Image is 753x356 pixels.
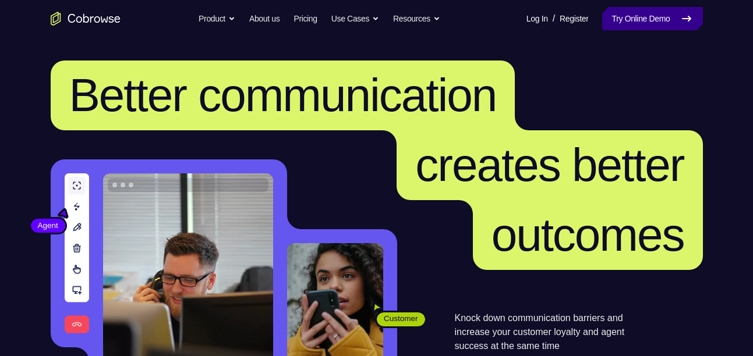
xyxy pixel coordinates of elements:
[492,209,684,261] span: outcomes
[51,12,121,26] a: Go to the home page
[331,7,379,30] button: Use Cases
[560,7,588,30] a: Register
[602,7,702,30] a: Try Online Demo
[249,7,280,30] a: About us
[526,7,548,30] a: Log In
[199,7,235,30] button: Product
[294,7,317,30] a: Pricing
[69,69,497,121] span: Better communication
[415,139,684,191] span: creates better
[553,12,555,26] span: /
[393,7,440,30] button: Resources
[455,311,645,353] p: Knock down communication barriers and increase your customer loyalty and agent success at the sam...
